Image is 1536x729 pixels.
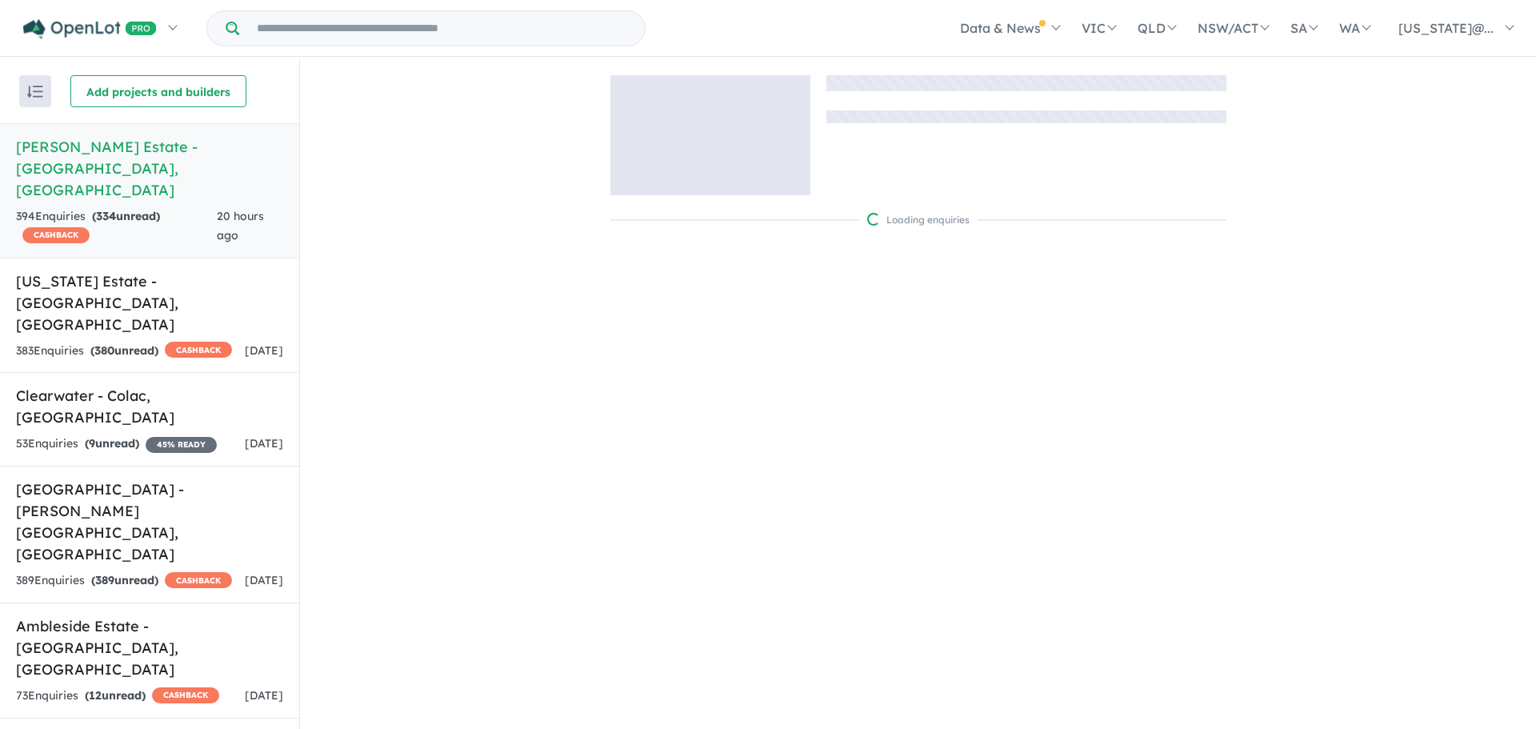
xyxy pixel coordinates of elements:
span: 9 [89,436,95,451]
span: [DATE] [245,436,283,451]
span: CASHBACK [152,687,219,703]
div: 73 Enquir ies [16,687,219,706]
strong: ( unread) [85,436,139,451]
input: Try estate name, suburb, builder or developer [242,11,642,46]
span: CASHBACK [22,227,90,243]
span: [US_STATE]@... [1398,20,1494,36]
strong: ( unread) [90,343,158,358]
strong: ( unread) [92,209,160,223]
span: 45 % READY [146,437,217,453]
span: CASHBACK [165,572,232,588]
div: Loading enquiries [867,212,970,228]
span: CASHBACK [165,342,232,358]
h5: Clearwater - Colac , [GEOGRAPHIC_DATA] [16,385,283,428]
div: 53 Enquir ies [16,435,217,454]
div: 389 Enquir ies [16,571,232,591]
span: 334 [96,209,116,223]
div: 394 Enquir ies [16,207,217,246]
strong: ( unread) [85,688,146,703]
h5: [GEOGRAPHIC_DATA] - [PERSON_NAME][GEOGRAPHIC_DATA] , [GEOGRAPHIC_DATA] [16,479,283,565]
span: [DATE] [245,573,283,587]
strong: ( unread) [91,573,158,587]
span: 389 [95,573,114,587]
h5: [US_STATE] Estate - [GEOGRAPHIC_DATA] , [GEOGRAPHIC_DATA] [16,270,283,335]
img: Openlot PRO Logo White [23,19,157,39]
div: 383 Enquir ies [16,342,232,361]
span: 12 [89,688,102,703]
span: 380 [94,343,114,358]
img: sort.svg [27,86,43,98]
span: [DATE] [245,343,283,358]
span: 20 hours ago [217,209,264,242]
span: [DATE] [245,688,283,703]
button: Add projects and builders [70,75,246,107]
h5: [PERSON_NAME] Estate - [GEOGRAPHIC_DATA] , [GEOGRAPHIC_DATA] [16,136,283,201]
h5: Ambleside Estate - [GEOGRAPHIC_DATA] , [GEOGRAPHIC_DATA] [16,615,283,680]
